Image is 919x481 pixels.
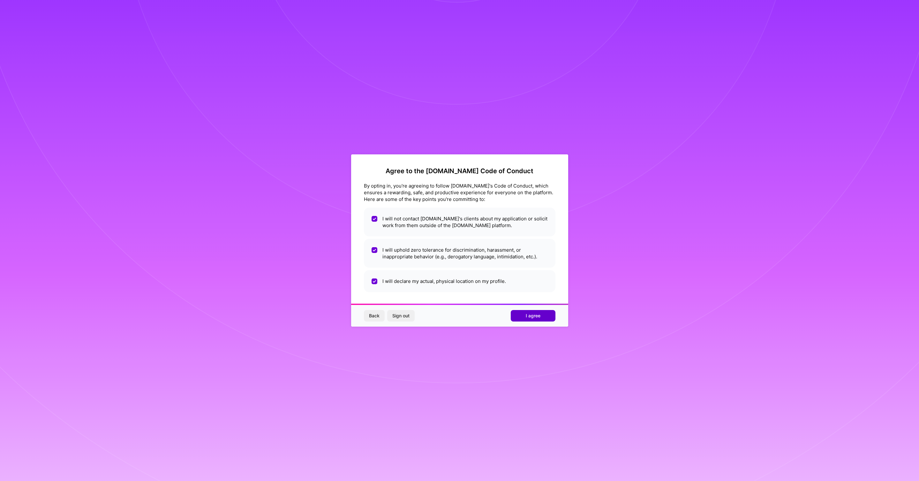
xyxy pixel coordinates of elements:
[387,310,415,322] button: Sign out
[369,313,380,319] span: Back
[392,313,410,319] span: Sign out
[364,208,555,236] li: I will not contact [DOMAIN_NAME]'s clients about my application or solicit work from them outside...
[511,310,555,322] button: I agree
[364,239,555,268] li: I will uphold zero tolerance for discrimination, harassment, or inappropriate behavior (e.g., der...
[364,182,555,203] div: By opting in, you're agreeing to follow [DOMAIN_NAME]'s Code of Conduct, which ensures a rewardin...
[364,310,385,322] button: Back
[364,167,555,175] h2: Agree to the [DOMAIN_NAME] Code of Conduct
[364,270,555,292] li: I will declare my actual, physical location on my profile.
[526,313,540,319] span: I agree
